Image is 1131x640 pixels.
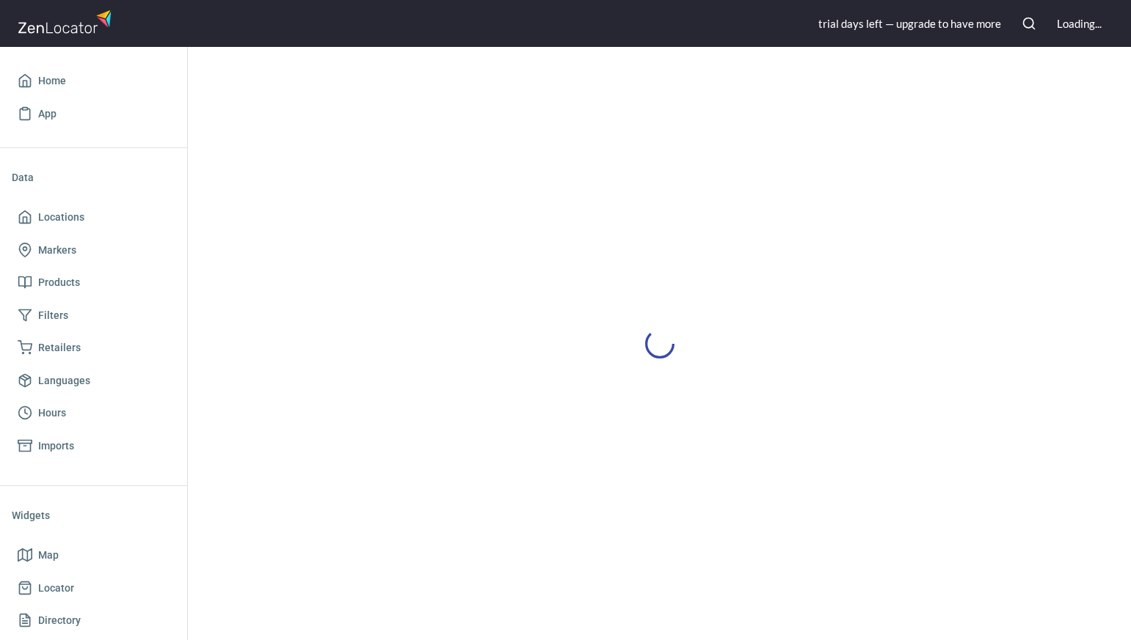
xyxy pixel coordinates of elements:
span: Markers [38,241,76,260]
a: App [12,98,175,130]
span: Imports [38,437,74,455]
span: Home [38,72,66,90]
span: Products [38,273,80,292]
a: Home [12,65,175,98]
span: Hours [38,404,66,422]
span: Locator [38,579,74,597]
span: Filters [38,306,68,325]
a: Hours [12,397,175,430]
img: zenlocator [18,6,116,37]
span: Languages [38,372,90,390]
button: Search [1013,7,1045,40]
span: Locations [38,208,84,227]
a: Locations [12,201,175,234]
li: Data [12,160,175,195]
a: Products [12,266,175,299]
li: Widgets [12,498,175,533]
span: Retailers [38,339,81,357]
a: Markers [12,234,175,267]
span: Directory [38,611,81,630]
a: Filters [12,299,175,332]
a: Languages [12,364,175,397]
span: App [38,105,57,123]
div: Loading... [1057,16,1102,32]
a: Imports [12,430,175,463]
div: trial day s left — upgrade to have more [818,16,1001,32]
a: Map [12,539,175,572]
a: Directory [12,604,175,637]
a: Retailers [12,331,175,364]
span: Map [38,546,59,564]
a: Locator [12,572,175,605]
